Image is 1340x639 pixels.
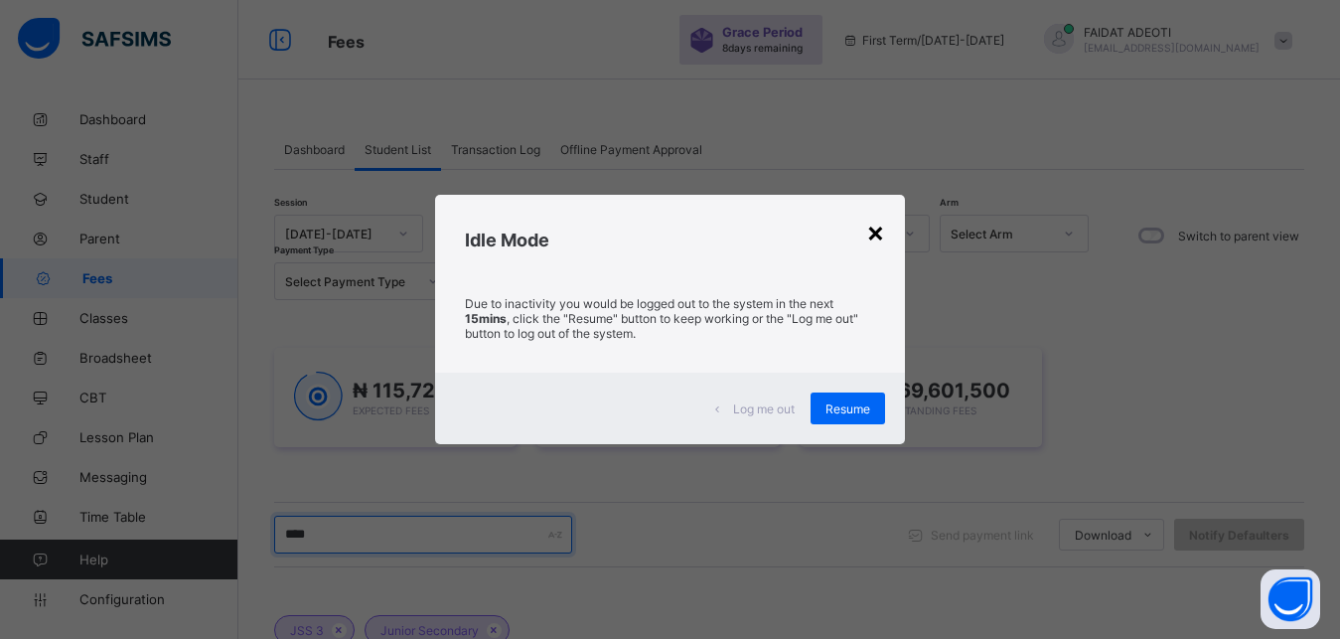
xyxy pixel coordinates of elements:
[825,401,870,416] span: Resume
[866,215,885,248] div: ×
[1261,569,1320,629] button: Open asap
[465,311,507,326] strong: 15mins
[465,296,874,341] p: Due to inactivity you would be logged out to the system in the next , click the "Resume" button t...
[733,401,795,416] span: Log me out
[465,230,874,250] h2: Idle Mode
